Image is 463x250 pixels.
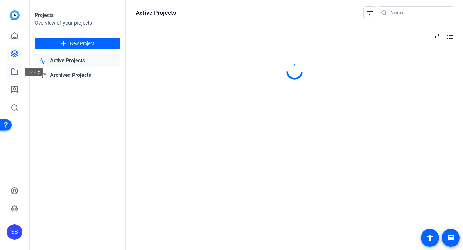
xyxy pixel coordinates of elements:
div: Overview of your projects [35,19,120,27]
h1: Active Projects [136,9,176,17]
mat-icon: list [446,33,453,41]
mat-icon: message [447,234,455,242]
mat-icon: accessibility [426,234,434,242]
button: New Project [35,38,120,49]
div: Library [25,68,43,76]
div: SS [7,224,22,240]
a: Archived Projects [35,69,120,82]
input: Search [390,9,448,17]
span: New Project [70,40,94,47]
div: Projects [35,12,120,19]
a: Active Projects [35,54,120,67]
mat-icon: tune [433,33,441,41]
img: blue-gradient.svg [10,10,20,20]
mat-icon: filter_list [366,9,374,17]
mat-icon: add [59,40,68,48]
